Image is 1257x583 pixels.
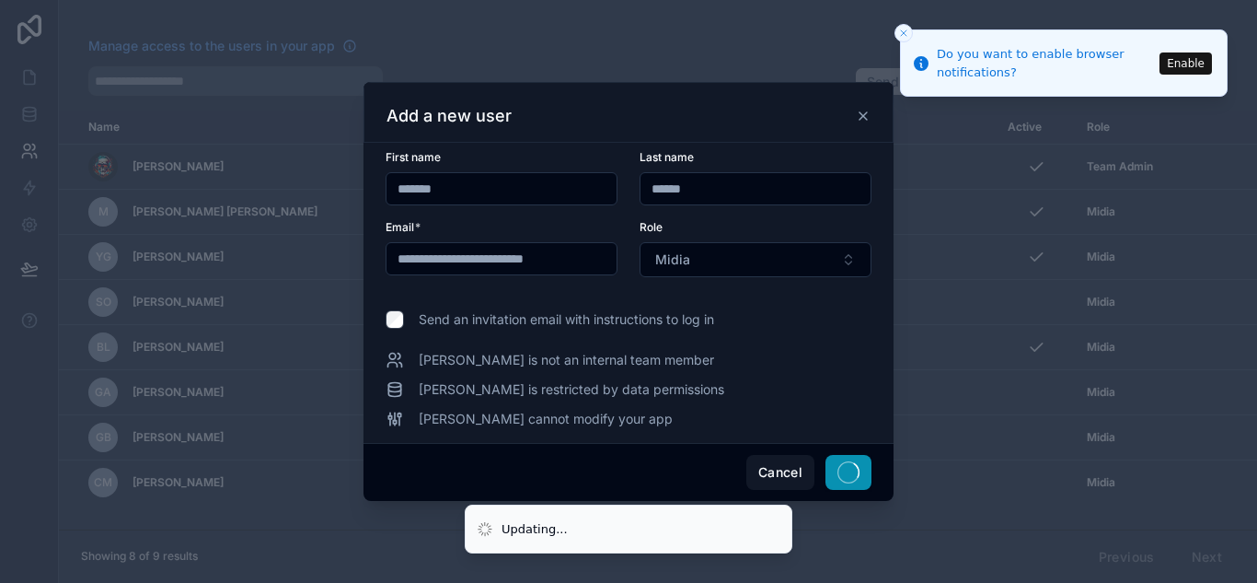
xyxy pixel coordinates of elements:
[655,251,690,269] span: Midia
[386,310,404,329] input: Send an invitation email with instructions to log in
[419,310,714,329] span: Send an invitation email with instructions to log in
[386,150,441,164] span: First name
[746,455,814,490] button: Cancel
[386,105,512,127] h3: Add a new user
[419,410,673,428] span: [PERSON_NAME] cannot modify your app
[419,380,724,399] span: [PERSON_NAME] is restricted by data permissions
[894,24,913,42] button: Close toast
[640,220,663,234] span: Role
[1159,52,1212,75] button: Enable
[386,220,414,234] span: Email
[502,520,568,539] div: Updating...
[640,150,694,164] span: Last name
[640,242,871,277] button: Select Button
[419,351,714,369] span: [PERSON_NAME] is not an internal team member
[937,45,1154,81] div: Do you want to enable browser notifications?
